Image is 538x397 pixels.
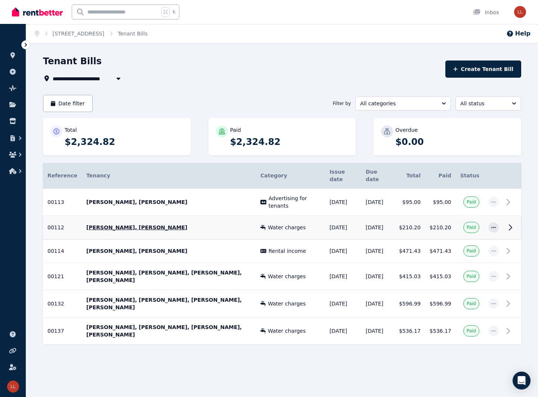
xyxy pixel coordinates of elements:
span: k [173,9,175,15]
th: Paid [425,163,456,189]
th: Due date [361,163,395,189]
img: RentBetter [12,6,63,18]
h1: Tenant Bills [43,55,102,67]
td: [DATE] [361,216,395,239]
th: Tenancy [82,163,256,189]
p: [PERSON_NAME], [PERSON_NAME], [PERSON_NAME], [PERSON_NAME] [86,269,251,284]
span: Paid [467,328,476,334]
span: Filter by [333,100,351,106]
nav: Breadcrumb [26,24,157,43]
td: $415.03 [425,263,456,290]
td: $95.00 [395,189,425,216]
span: Paid [467,301,476,307]
div: Inbox [473,9,499,16]
span: Advertising for tenants [269,195,321,210]
td: [DATE] [361,317,395,345]
td: [DATE] [325,189,361,216]
td: $210.20 [425,216,456,239]
span: Water charges [268,224,306,231]
th: Status [456,163,484,189]
button: All status [455,96,521,111]
td: [DATE] [325,263,361,290]
p: [PERSON_NAME], [PERSON_NAME] [86,247,251,255]
p: Overdue [395,126,418,134]
td: [DATE] [361,239,395,263]
td: $536.17 [425,317,456,345]
th: Issue date [325,163,361,189]
p: $2,324.82 [230,136,349,148]
span: Reference [47,173,77,179]
img: LARISA LARINA [514,6,526,18]
p: [PERSON_NAME], [PERSON_NAME] [86,198,251,206]
span: Paid [467,199,476,205]
span: 00137 [47,328,64,334]
span: Paid [467,248,476,254]
td: [DATE] [361,189,395,216]
span: Water charges [268,300,306,307]
p: Total [65,126,77,134]
img: LARISA LARINA [7,381,19,393]
td: [DATE] [325,290,361,317]
span: Paid [467,273,476,279]
td: [DATE] [361,263,395,290]
td: [DATE] [361,290,395,317]
p: [PERSON_NAME], [PERSON_NAME], [PERSON_NAME], [PERSON_NAME] [86,323,251,338]
p: $0.00 [395,136,514,148]
span: 00113 [47,199,64,205]
p: $2,324.82 [65,136,183,148]
td: [DATE] [325,239,361,263]
p: [PERSON_NAME], [PERSON_NAME], [PERSON_NAME], [PERSON_NAME] [86,296,251,311]
td: [DATE] [325,216,361,239]
p: [PERSON_NAME], [PERSON_NAME] [86,224,251,231]
p: Paid [230,126,241,134]
td: $210.20 [395,216,425,239]
td: $596.99 [425,290,456,317]
th: Total [395,163,425,189]
button: Help [506,29,531,38]
td: $471.43 [425,239,456,263]
th: Category [256,163,325,189]
div: Open Intercom Messenger [513,372,531,390]
span: Water charges [268,273,306,280]
td: $536.17 [395,317,425,345]
button: Create Tenant Bill [445,61,521,78]
span: 00132 [47,301,64,307]
button: Date filter [43,95,93,112]
td: $596.99 [395,290,425,317]
td: $95.00 [425,189,456,216]
td: [DATE] [325,317,361,345]
button: All categories [355,96,451,111]
a: Tenant Bills [118,31,148,37]
a: [STREET_ADDRESS] [53,31,105,37]
span: Water charges [268,327,306,335]
span: Rental income [269,247,306,255]
td: $415.03 [395,263,425,290]
span: All status [460,100,506,107]
span: Paid [467,224,476,230]
td: $471.43 [395,239,425,263]
span: 00121 [47,273,64,279]
span: All categories [360,100,436,107]
span: 00112 [47,224,64,230]
span: 00114 [47,248,64,254]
